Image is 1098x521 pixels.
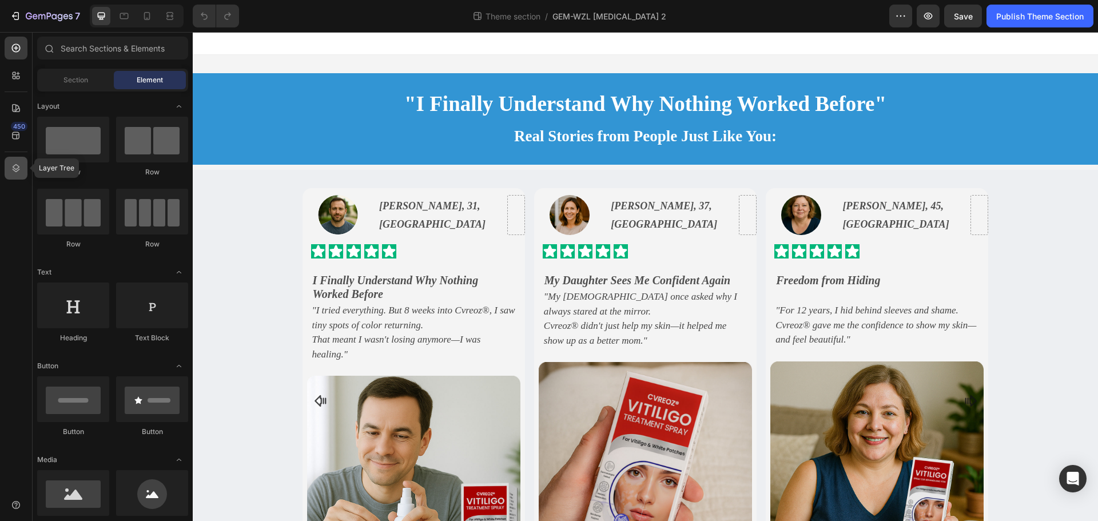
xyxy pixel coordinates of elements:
span: Theme section [483,10,543,22]
span: Text [37,267,51,277]
span: Section [63,75,88,85]
p: I Finally Understand Why Nothing Worked Before [120,241,322,269]
div: 450 [11,122,27,131]
iframe: Design area [193,32,1098,521]
span: Toggle open [170,357,188,375]
div: Row [116,239,188,249]
img: gempages_573903386756252720-4b862d27-b219-443e-b648-99be004c46bf.png [588,163,628,203]
span: Element [137,75,163,85]
span: Toggle open [170,263,188,281]
p: [PERSON_NAME], 45, [GEOGRAPHIC_DATA] [650,165,773,202]
p: "For 12 years, I hid behind sleeves and shame. Cvreoz® gave me the confidence to show my skin—and... [583,271,786,315]
div: Button [37,427,109,437]
p: Freedom from Hiding [583,241,794,255]
span: Media [37,455,57,465]
span: Toggle open [170,97,188,116]
p: "My [DEMOGRAPHIC_DATA] once asked why I always stared at the mirror. Cvreoz® didn't just help my ... [351,257,554,316]
p: My Daughter Sees Me Confident Again [352,241,554,255]
img: gempages_573903386756252720-6ffa42a1-d7ae-4b10-bd20-8225093a6ceb.png [125,163,165,203]
span: Layout [37,101,59,112]
div: Open Intercom Messenger [1059,465,1087,492]
div: Row [37,167,109,177]
span: / [545,10,548,22]
input: Search Sections & Elements [37,37,188,59]
p: 7 [75,9,80,23]
span: GEM-WZL [MEDICAL_DATA] 2 [552,10,666,22]
div: Row [37,239,109,249]
strong: "I Finally Understand Why Nothing Worked Before" [212,60,694,83]
span: Button [37,361,58,371]
button: Carousel Back Arrow [119,360,137,378]
div: Publish Theme Section [996,10,1084,22]
div: Heading [37,333,109,343]
button: 7 [5,5,85,27]
div: Button [116,427,188,437]
p: [PERSON_NAME], 37, [GEOGRAPHIC_DATA] [418,165,540,202]
img: gempages_573903386756252720-30a3a0a2-54de-433a-8e38-243097976ab6.png [357,163,397,203]
button: Carousel Next Arrow [769,360,787,378]
span: Save [954,11,973,21]
div: Text Block [116,333,188,343]
span: Toggle open [170,451,188,469]
strong: Real Stories from People Just Like You: [321,96,584,113]
p: "I tried everything. But 8 weeks into Cvreoz®, I saw tiny spots of color returning. That meant I ... [120,271,323,329]
button: Save [944,5,982,27]
div: Row [116,167,188,177]
button: Publish Theme Section [986,5,1093,27]
p: [PERSON_NAME], 31, [GEOGRAPHIC_DATA] [186,165,309,202]
div: Undo/Redo [193,5,239,27]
